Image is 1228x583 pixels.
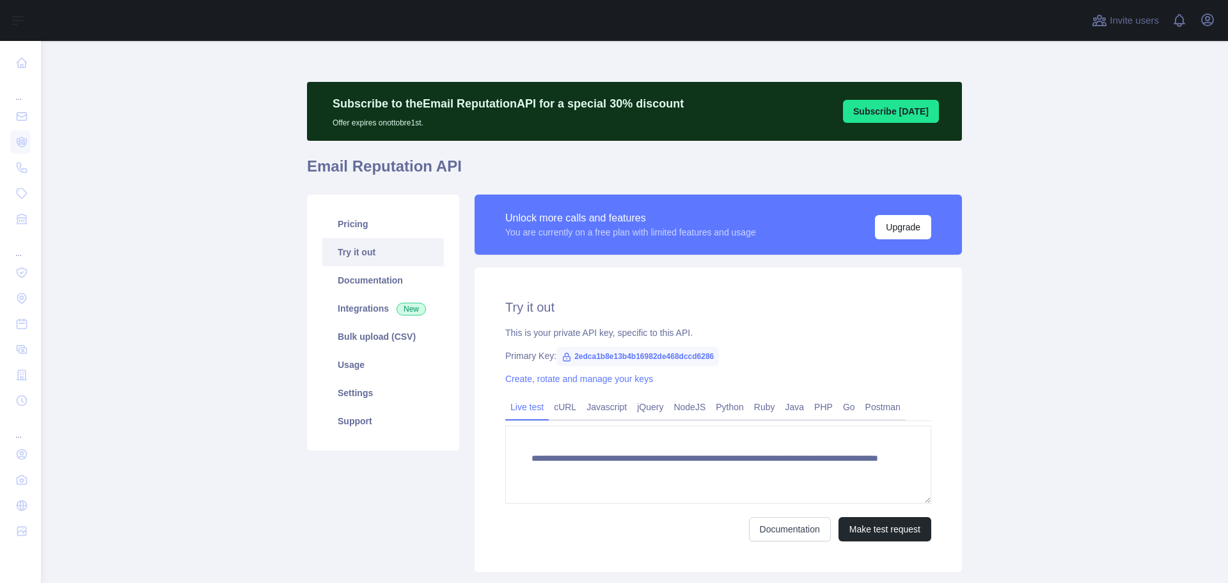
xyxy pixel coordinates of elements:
a: Live test [505,397,549,417]
a: Create, rotate and manage your keys [505,374,653,384]
button: Make test request [838,517,931,541]
a: Integrations New [322,294,444,323]
a: Bulk upload (CSV) [322,323,444,351]
h2: Try it out [505,298,931,316]
a: jQuery [632,397,668,417]
a: Java [780,397,810,417]
a: Try it out [322,238,444,266]
a: Postman [860,397,906,417]
button: Subscribe [DATE] [843,100,939,123]
div: This is your private API key, specific to this API. [505,326,931,339]
a: Python [711,397,749,417]
a: Documentation [749,517,831,541]
div: ... [10,233,31,259]
a: PHP [809,397,838,417]
a: Ruby [749,397,780,417]
a: Go [838,397,860,417]
a: Settings [322,379,444,407]
div: ... [10,415,31,440]
a: Support [322,407,444,435]
span: Invite users [1110,13,1159,28]
span: 2edca1b8e13b4b16982de468dccd6286 [556,347,719,366]
p: Offer expires on ottobre 1st. [333,113,684,128]
a: Javascript [581,397,632,417]
span: New [397,303,426,315]
div: Primary Key: [505,349,931,362]
div: ... [10,77,31,102]
div: You are currently on a free plan with limited features and usage [505,226,756,239]
a: Usage [322,351,444,379]
button: Upgrade [875,215,931,239]
a: cURL [549,397,581,417]
button: Invite users [1089,10,1161,31]
a: Documentation [322,266,444,294]
a: Pricing [322,210,444,238]
h1: Email Reputation API [307,156,962,187]
a: NodeJS [668,397,711,417]
div: Unlock more calls and features [505,211,756,226]
p: Subscribe to the Email Reputation API for a special 30 % discount [333,95,684,113]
